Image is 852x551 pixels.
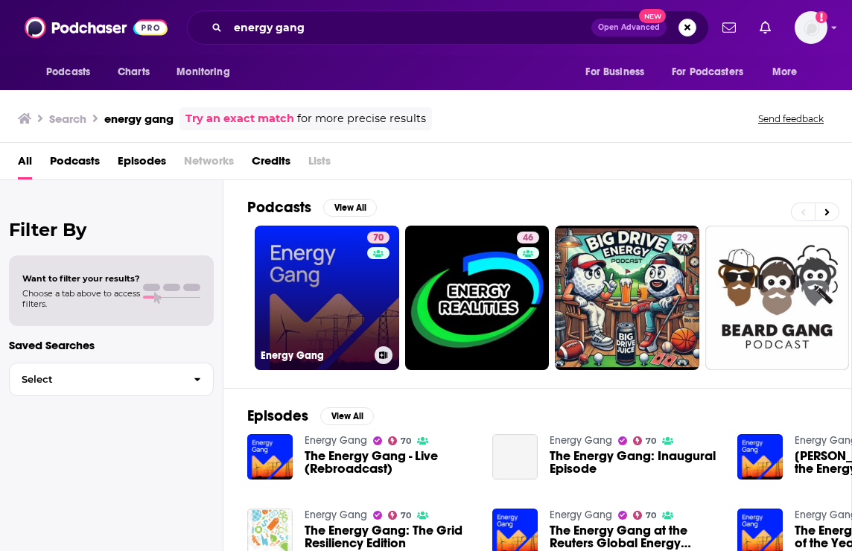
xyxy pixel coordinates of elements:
[671,232,693,243] a: 29
[585,62,644,83] span: For Business
[261,349,369,362] h3: Energy Gang
[177,62,229,83] span: Monitoring
[184,149,234,179] span: Networks
[816,11,827,23] svg: Add a profile image
[401,438,411,445] span: 70
[388,511,412,520] a: 70
[255,226,399,370] a: 70Energy Gang
[550,524,719,550] a: The Energy Gang at the Reuters Global Energy Transition Conference - Day One
[108,58,159,86] a: Charts
[401,512,411,519] span: 70
[104,112,174,126] h3: energy gang
[166,58,249,86] button: open menu
[639,9,666,23] span: New
[762,58,816,86] button: open menu
[247,198,311,217] h2: Podcasts
[555,226,699,370] a: 29
[550,450,719,475] a: The Energy Gang: Inaugural Episode
[187,10,709,45] div: Search podcasts, credits, & more...
[323,199,377,217] button: View All
[185,110,294,127] a: Try an exact match
[677,231,687,246] span: 29
[18,149,32,179] a: All
[795,11,827,44] span: Logged in as WE_Broadcast
[373,231,384,246] span: 70
[367,232,390,243] a: 70
[633,511,657,520] a: 70
[591,19,667,36] button: Open AdvancedNew
[308,149,331,179] span: Lists
[598,24,660,31] span: Open Advanced
[247,434,293,480] img: The Energy Gang - Live (Rebroadcast)
[672,62,743,83] span: For Podcasters
[22,273,140,284] span: Want to filter your results?
[320,407,374,425] button: View All
[550,434,612,447] a: Energy Gang
[297,110,426,127] span: for more precise results
[633,436,657,445] a: 70
[9,338,214,352] p: Saved Searches
[50,149,100,179] a: Podcasts
[247,407,374,425] a: EpisodesView All
[305,524,474,550] a: The Energy Gang: The Grid Resiliency Edition
[305,434,367,447] a: Energy Gang
[305,509,367,521] a: Energy Gang
[9,363,214,396] button: Select
[388,436,412,445] a: 70
[754,15,777,40] a: Show notifications dropdown
[517,232,539,243] a: 46
[247,198,377,217] a: PodcastsView All
[575,58,663,86] button: open menu
[118,149,166,179] a: Episodes
[795,11,827,44] button: Show profile menu
[10,375,182,384] span: Select
[305,450,474,475] a: The Energy Gang - Live (Rebroadcast)
[49,112,86,126] h3: Search
[662,58,765,86] button: open menu
[118,62,150,83] span: Charts
[492,434,538,480] a: The Energy Gang: Inaugural Episode
[252,149,290,179] a: Credits
[405,226,550,370] a: 46
[772,62,798,83] span: More
[754,112,828,125] button: Send feedback
[228,16,591,39] input: Search podcasts, credits, & more...
[523,231,533,246] span: 46
[22,288,140,309] span: Choose a tab above to access filters.
[646,512,656,519] span: 70
[25,13,168,42] img: Podchaser - Follow, Share and Rate Podcasts
[247,407,308,425] h2: Episodes
[795,11,827,44] img: User Profile
[46,62,90,83] span: Podcasts
[716,15,742,40] a: Show notifications dropdown
[550,509,612,521] a: Energy Gang
[737,434,783,480] img: Jigar Shah returns to the Energy Gang
[36,58,109,86] button: open menu
[646,438,656,445] span: 70
[9,219,214,241] h2: Filter By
